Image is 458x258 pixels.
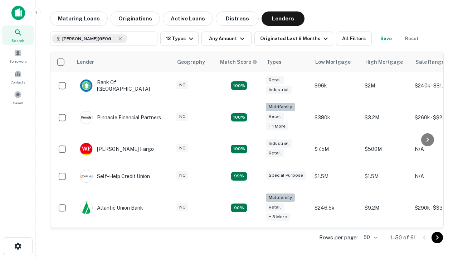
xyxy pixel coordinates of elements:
[266,103,295,111] div: Multifamily
[262,52,311,72] th: Types
[176,113,188,121] div: NC
[11,79,25,85] span: Contacts
[266,193,295,202] div: Multifamily
[80,80,92,92] img: picture
[62,35,116,42] span: [PERSON_NAME][GEOGRAPHIC_DATA], [GEOGRAPHIC_DATA]
[216,52,262,72] th: Capitalize uses an advanced AI algorithm to match your search with the best lender. The match sco...
[80,79,166,92] div: Bank Of [GEOGRAPHIC_DATA]
[266,139,292,148] div: Industrial
[260,34,330,43] div: Originated Last 6 Months
[80,143,92,155] img: picture
[80,143,154,156] div: [PERSON_NAME] Fargo
[266,113,284,121] div: Retail
[254,32,333,46] button: Originated Last 6 Months
[73,52,173,72] th: Lender
[160,32,199,46] button: 12 Types
[13,100,23,106] span: Saved
[415,58,444,66] div: Sale Range
[111,11,160,26] button: Originations
[266,122,288,130] div: + 1 more
[201,32,252,46] button: Any Amount
[220,58,257,66] div: Capitalize uses an advanced AI algorithm to match your search with the best lender. The match sco...
[80,111,161,124] div: Pinnacle Financial Partners
[400,32,423,46] button: Reset
[266,171,306,180] div: Special Purpose
[266,76,284,84] div: Retail
[231,145,247,153] div: Matching Properties: 14, hasApolloMatch: undefined
[231,204,247,212] div: Matching Properties: 10, hasApolloMatch: undefined
[216,11,259,26] button: Distress
[220,58,256,66] h6: Match Score
[11,6,25,20] img: capitalize-icon.png
[267,58,282,66] div: Types
[361,232,379,243] div: 50
[11,38,24,43] span: Search
[163,11,213,26] button: Active Loans
[390,233,416,242] p: 1–50 of 61
[311,99,361,135] td: $380k
[311,72,361,99] td: $96k
[361,52,411,72] th: High Mortgage
[80,111,92,124] img: picture
[311,163,361,190] td: $1.5M
[231,113,247,122] div: Matching Properties: 20, hasApolloMatch: undefined
[262,11,304,26] button: Lenders
[361,190,411,226] td: $9.2M
[2,46,34,66] a: Borrowers
[375,32,398,46] button: Save your search to get updates of matches that match your search criteria.
[311,135,361,163] td: $7.5M
[266,213,290,221] div: + 3 more
[311,190,361,226] td: $246.5k
[176,144,188,152] div: NC
[231,172,247,181] div: Matching Properties: 11, hasApolloMatch: undefined
[9,58,26,64] span: Borrowers
[77,58,94,66] div: Lender
[365,58,403,66] div: High Mortgage
[266,86,292,94] div: Industrial
[422,178,458,212] iframe: Chat Widget
[361,135,411,163] td: $500M
[80,170,150,183] div: Self-help Credit Union
[176,81,188,89] div: NC
[177,58,205,66] div: Geography
[2,88,34,107] a: Saved
[173,52,216,72] th: Geography
[80,201,143,214] div: Atlantic Union Bank
[231,81,247,90] div: Matching Properties: 15, hasApolloMatch: undefined
[176,171,188,180] div: NC
[266,149,284,157] div: Retail
[361,99,411,135] td: $3.2M
[50,11,108,26] button: Maturing Loans
[266,203,284,211] div: Retail
[336,32,372,46] button: All Filters
[176,203,188,211] div: NC
[311,52,361,72] th: Low Mortgage
[315,58,351,66] div: Low Mortgage
[319,233,358,242] p: Rows per page:
[80,170,92,182] img: picture
[361,163,411,190] td: $1.5M
[2,67,34,86] a: Contacts
[432,232,443,243] button: Go to next page
[80,202,92,214] img: picture
[2,25,34,45] a: Search
[361,72,411,99] td: $2M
